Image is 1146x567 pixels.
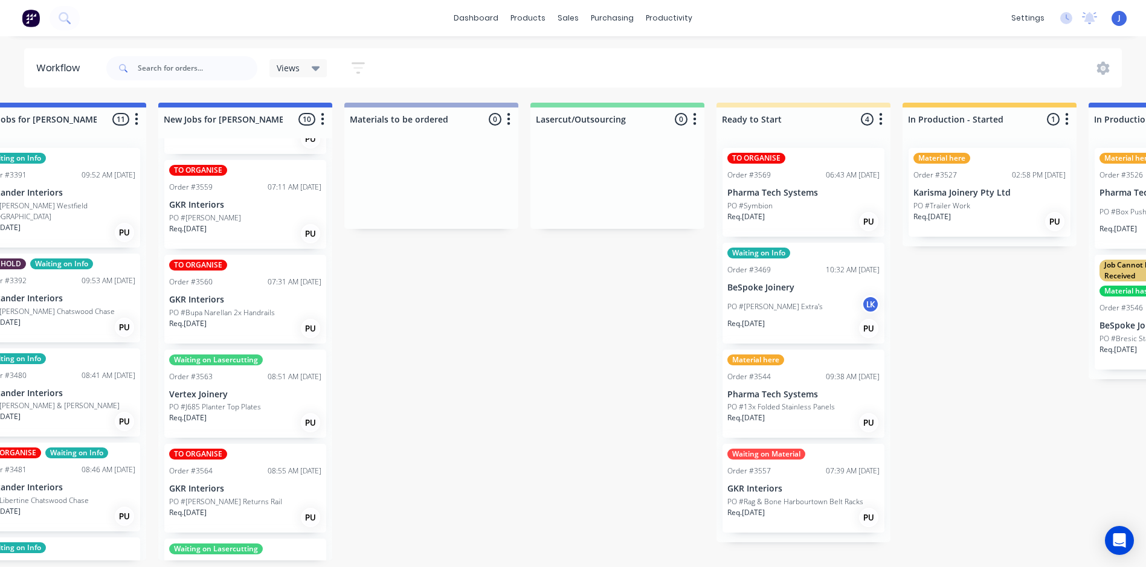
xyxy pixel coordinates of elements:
div: Material hereOrder #354409:38 AM [DATE]Pharma Tech SystemsPO #13x Folded Stainless PanelsReq.[DAT... [723,350,884,438]
div: Order #3559 [169,182,213,193]
div: PU [115,318,134,337]
span: Views [277,62,300,74]
div: TO ORGANISEOrder #355907:11 AM [DATE]GKR InteriorsPO #[PERSON_NAME]Req.[DATE]PU [164,160,326,249]
div: Workflow [36,61,86,75]
div: PU [301,129,320,149]
div: Waiting on Lasercutting [169,543,263,554]
p: Req. [DATE] [169,412,207,423]
div: Order #3546 [1099,303,1143,313]
div: sales [552,9,585,27]
div: PU [115,507,134,526]
p: PO #[PERSON_NAME] Returns Rail [169,496,282,507]
p: GKR Interiors [169,200,321,210]
p: PO #13x Folded Stainless Panels [727,402,835,412]
p: Req. [DATE] [1099,223,1137,234]
p: Req. [DATE] [727,318,765,329]
div: Waiting on Info [727,248,790,258]
img: Factory [22,9,40,27]
p: Req. [DATE] [727,507,765,518]
p: PO #Rag & Bone Harbourtown Belt Racks [727,496,863,507]
div: PU [115,223,134,242]
div: PU [859,413,878,432]
div: PU [859,319,878,338]
div: Waiting on InfoOrder #346910:32 AM [DATE]BeSpoke JoineryPO #[PERSON_NAME] Extra'sLKReq.[DATE]PU [723,243,884,344]
div: PU [115,412,134,431]
p: Req. [DATE] [169,507,207,518]
div: TO ORGANISE [169,449,227,460]
p: GKR Interiors [727,484,880,494]
div: Waiting on Info [45,447,108,458]
div: PU [301,508,320,527]
div: 07:39 AM [DATE] [826,466,880,476]
div: 02:58 PM [DATE] [1012,170,1066,181]
p: PO #[PERSON_NAME] Extra's [727,301,823,312]
p: Req. [DATE] [913,211,951,222]
div: TO ORGANISEOrder #356007:31 AM [DATE]GKR InteriorsPO #Bupa Narellan 2x HandrailsReq.[DATE]PU [164,255,326,344]
div: purchasing [585,9,640,27]
p: Req. [DATE] [169,223,207,234]
div: PU [859,508,878,527]
p: Vertex Joinery [169,389,321,400]
div: LK [861,295,880,313]
p: Req. [DATE] [1099,344,1137,355]
p: GKR Interiors [169,484,321,494]
div: Material hereOrder #352702:58 PM [DATE]Karisma Joinery Pty LtdPO #Trailer WorkReq.[DATE]PU [909,148,1070,237]
div: Open Intercom Messenger [1105,526,1134,555]
p: Karisma Joinery Pty Ltd [913,188,1066,198]
p: BeSpoke Joinery [727,283,880,293]
div: 06:43 AM [DATE] [826,170,880,181]
p: Pharma Tech Systems [727,188,880,198]
p: PO #Trailer Work [913,200,970,211]
div: Order #3544 [727,371,771,382]
div: 09:52 AM [DATE] [82,170,135,181]
span: J [1118,13,1121,24]
div: Order #3569 [727,170,771,181]
div: PU [301,319,320,338]
div: 07:31 AM [DATE] [268,277,321,287]
div: Waiting on Info [30,258,93,269]
div: TO ORGANISE [169,165,227,176]
div: Waiting on Material [727,449,805,460]
div: Order #3560 [169,277,213,287]
input: Search for orders... [138,56,257,80]
p: GKR Interiors [169,295,321,305]
p: Req. [DATE] [727,211,765,222]
div: Waiting on LasercuttingOrder #356308:51 AM [DATE]Vertex JoineryPO #J685 Planter Top PlatesReq.[DA... [164,350,326,438]
p: PO #Bupa Narellan 2x Handrails [169,307,275,318]
div: Order #3526 [1099,170,1143,181]
p: PO #J685 Planter Top Plates [169,402,261,412]
div: TO ORGANISE [169,260,227,271]
p: Req. [DATE] [169,318,207,329]
div: PU [301,413,320,432]
div: Waiting on Lasercutting [169,354,263,365]
div: Order #3527 [913,170,957,181]
div: Material here [913,153,970,164]
div: 10:32 AM [DATE] [826,264,880,275]
div: 08:51 AM [DATE] [268,371,321,382]
p: PO #[PERSON_NAME] [169,213,241,223]
div: PU [1045,212,1064,231]
div: settings [1005,9,1051,27]
div: 08:55 AM [DATE] [268,466,321,476]
div: 09:53 AM [DATE] [82,275,135,286]
p: PO #Symbion [727,200,773,211]
a: dashboard [448,9,504,27]
div: Order #3557 [727,466,771,476]
div: Order #3563 [169,371,213,382]
div: TO ORGANISEOrder #356408:55 AM [DATE]GKR InteriorsPO #[PERSON_NAME] Returns RailReq.[DATE]PU [164,444,326,533]
p: Req. [DATE] [727,412,765,423]
div: products [504,9,552,27]
div: 09:38 AM [DATE] [826,371,880,382]
div: 07:11 AM [DATE] [268,182,321,193]
div: Order #3469 [727,264,771,275]
div: 08:41 AM [DATE] [82,370,135,381]
div: TO ORGANISEOrder #356906:43 AM [DATE]Pharma Tech SystemsPO #SymbionReq.[DATE]PU [723,148,884,237]
div: productivity [640,9,698,27]
div: TO ORGANISE [727,153,785,164]
div: PU [301,224,320,243]
div: Material here [727,354,784,365]
div: 08:46 AM [DATE] [82,464,135,475]
div: Order #3564 [169,466,213,476]
div: Waiting on MaterialOrder #355707:39 AM [DATE]GKR InteriorsPO #Rag & Bone Harbourtown Belt RacksRe... [723,444,884,533]
p: Pharma Tech Systems [727,389,880,400]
